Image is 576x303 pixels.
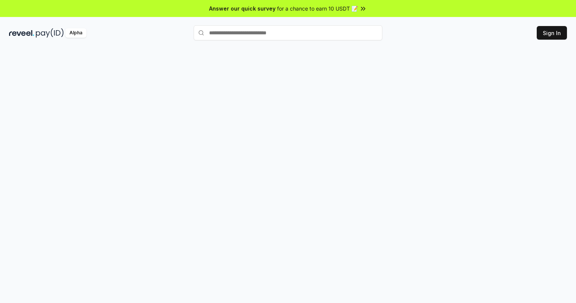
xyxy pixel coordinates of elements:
img: reveel_dark [9,28,34,38]
span: Answer our quick survey [209,5,276,12]
div: Alpha [65,28,86,38]
img: pay_id [36,28,64,38]
button: Sign In [537,26,567,40]
span: for a chance to earn 10 USDT 📝 [277,5,358,12]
